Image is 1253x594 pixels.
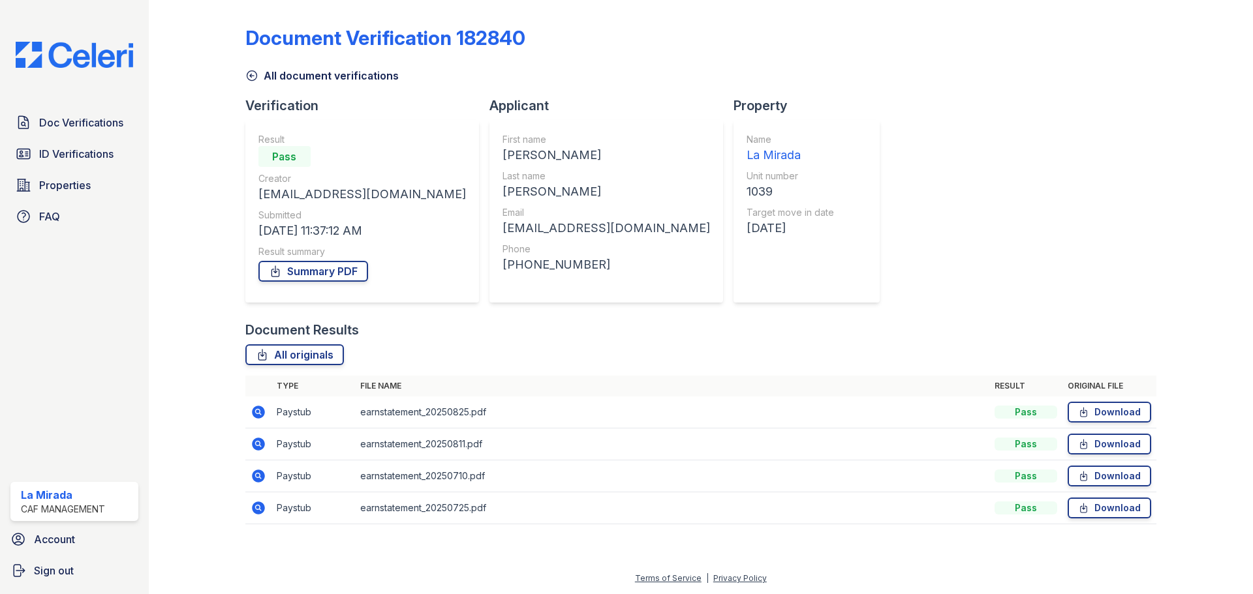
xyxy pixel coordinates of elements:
[503,146,710,164] div: [PERSON_NAME]
[706,573,709,583] div: |
[245,68,399,83] a: All document verifications
[503,243,710,256] div: Phone
[489,97,734,115] div: Applicant
[989,376,1062,396] th: Result
[258,172,466,185] div: Creator
[34,563,74,578] span: Sign out
[995,469,1057,483] div: Pass
[39,115,123,130] span: Doc Verifications
[258,133,466,146] div: Result
[355,396,989,428] td: earnstatement_20250825.pdf
[1068,497,1151,518] a: Download
[258,222,466,240] div: [DATE] 11:37:12 AM
[10,203,138,230] a: FAQ
[747,133,834,164] a: Name La Mirada
[5,557,144,584] a: Sign out
[245,321,359,339] div: Document Results
[747,170,834,183] div: Unit number
[355,376,989,396] th: File name
[39,146,114,162] span: ID Verifications
[1068,466,1151,486] a: Download
[734,97,890,115] div: Property
[747,206,834,219] div: Target move in date
[747,133,834,146] div: Name
[271,396,355,428] td: Paystub
[271,428,355,460] td: Paystub
[258,209,466,222] div: Submitted
[10,172,138,198] a: Properties
[355,492,989,524] td: earnstatement_20250725.pdf
[34,531,75,547] span: Account
[258,185,466,203] div: [EMAIL_ADDRESS][DOMAIN_NAME]
[995,501,1057,514] div: Pass
[10,110,138,136] a: Doc Verifications
[503,183,710,201] div: [PERSON_NAME]
[355,460,989,492] td: earnstatement_20250710.pdf
[10,141,138,167] a: ID Verifications
[1068,402,1151,423] a: Download
[747,146,834,164] div: La Mirada
[271,492,355,524] td: Paystub
[258,245,466,258] div: Result summary
[258,261,368,282] a: Summary PDF
[995,406,1057,419] div: Pass
[503,256,710,274] div: [PHONE_NUMBER]
[747,183,834,201] div: 1039
[245,344,344,365] a: All originals
[245,97,489,115] div: Verification
[503,206,710,219] div: Email
[258,146,311,167] div: Pass
[995,438,1057,451] div: Pass
[5,526,144,552] a: Account
[21,503,105,516] div: CAF Management
[271,460,355,492] td: Paystub
[39,209,60,224] span: FAQ
[355,428,989,460] td: earnstatement_20250811.pdf
[1062,376,1156,396] th: Original file
[271,376,355,396] th: Type
[747,219,834,237] div: [DATE]
[503,133,710,146] div: First name
[1068,434,1151,454] a: Download
[21,487,105,503] div: La Mirada
[503,219,710,237] div: [EMAIL_ADDRESS][DOMAIN_NAME]
[245,26,525,50] div: Document Verification 182840
[503,170,710,183] div: Last name
[39,177,91,193] span: Properties
[5,42,144,68] img: CE_Logo_Blue-a8612792a0a2168367f1c8372b55b34899dd931a85d93a1a3d3e32e68fde9ad4.png
[713,573,767,583] a: Privacy Policy
[635,573,702,583] a: Terms of Service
